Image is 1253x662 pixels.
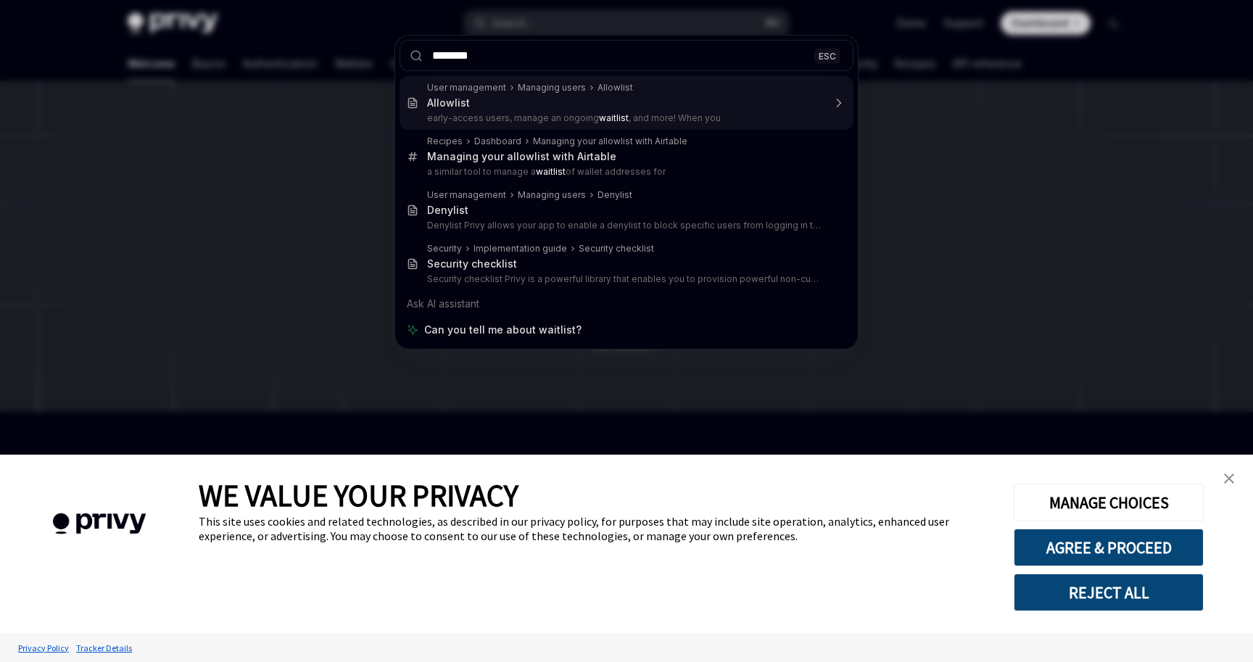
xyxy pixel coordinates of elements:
div: Managing your allowlist with Airtable [533,136,687,147]
div: Security [427,243,462,255]
p: early-access users, manage an ongoing , and more! When you [427,112,823,124]
div: Managing users [518,189,586,201]
div: Ask AI assistant [400,291,853,317]
p: Security checklist Privy is a powerful library that enables you to provision powerful non-custodial [427,273,823,285]
b: waitlist [536,166,566,177]
div: Security checklist [427,257,517,270]
a: Tracker Details [73,635,136,661]
div: Recipes [427,136,463,147]
div: Implementation guide [474,243,567,255]
p: a similar tool to manage a of wallet addresses for [427,166,823,178]
a: Privacy Policy [15,635,73,661]
button: REJECT ALL [1014,574,1204,611]
p: Denylist Privy allows your app to enable a denylist to block specific users from logging in to your [427,220,823,231]
b: waitlist [599,112,629,123]
img: company logo [22,492,177,555]
span: WE VALUE YOUR PRIVACY [199,476,518,514]
div: Managing users [518,82,586,94]
div: Dashboard [474,136,521,147]
div: Allowlist [427,96,470,109]
div: Managing your allowlist with Airtable [427,150,616,163]
div: Security checklist [579,243,654,255]
button: AGREE & PROCEED [1014,529,1204,566]
div: Denylist [597,189,632,201]
span: Can you tell me about waitlist? [424,323,582,337]
a: close banner [1215,464,1244,493]
div: User management [427,82,506,94]
div: This site uses cookies and related technologies, as described in our privacy policy, for purposes... [199,514,992,543]
div: ESC [814,48,840,63]
button: MANAGE CHOICES [1014,484,1204,521]
div: Denylist [427,204,468,217]
div: User management [427,189,506,201]
div: Allowlist [597,82,633,94]
img: close banner [1224,473,1234,484]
